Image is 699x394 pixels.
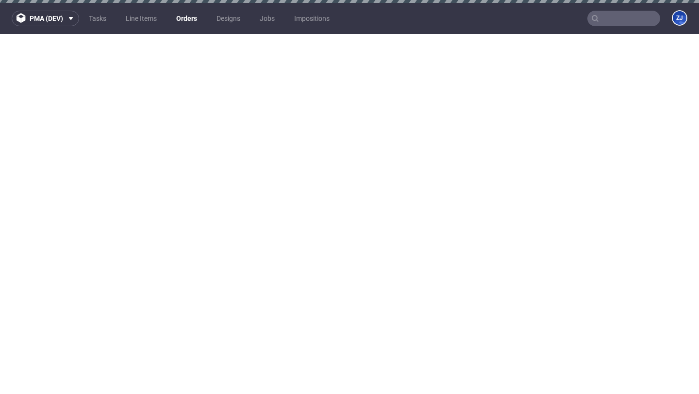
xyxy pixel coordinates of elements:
[120,11,163,26] a: Line Items
[170,11,203,26] a: Orders
[254,11,281,26] a: Jobs
[30,15,63,22] span: pma (dev)
[673,11,686,25] figcaption: ZJ
[211,11,246,26] a: Designs
[288,11,335,26] a: Impositions
[12,11,79,26] button: pma (dev)
[83,11,112,26] a: Tasks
